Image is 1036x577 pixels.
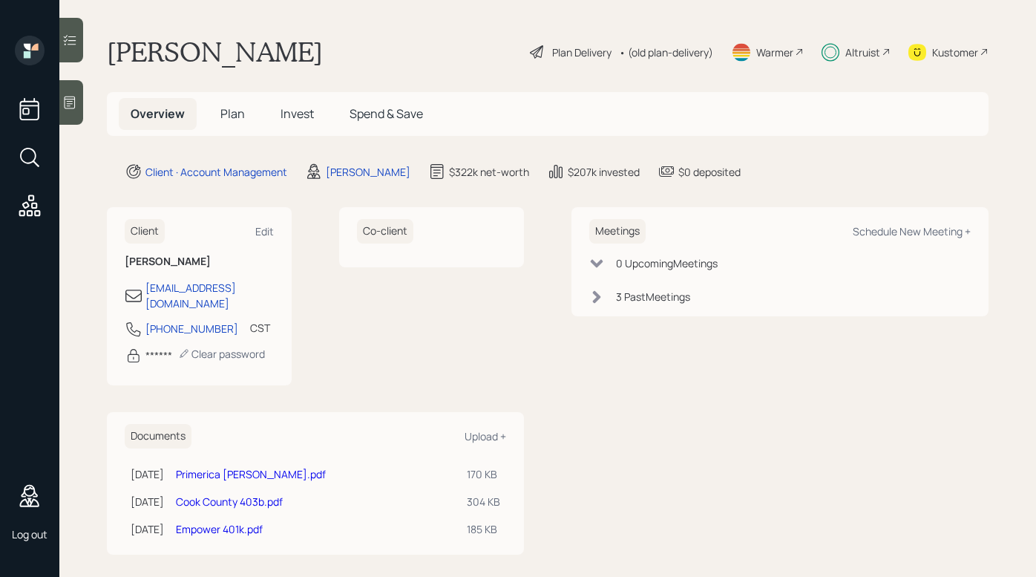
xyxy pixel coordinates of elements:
div: Schedule New Meeting + [853,224,971,238]
div: 304 KB [467,494,500,509]
h6: Client [125,219,165,244]
div: Warmer [756,45,793,60]
span: Invest [281,105,314,122]
div: [EMAIL_ADDRESS][DOMAIN_NAME] [145,280,274,311]
h6: Meetings [589,219,646,244]
h6: Co-client [357,219,413,244]
div: Log out [12,527,47,541]
span: Plan [220,105,245,122]
a: Empower 401k.pdf [176,522,263,536]
span: Overview [131,105,185,122]
div: Kustomer [932,45,978,60]
div: • (old plan-delivery) [619,45,713,60]
div: Edit [255,224,274,238]
div: Client · Account Management [145,164,287,180]
div: 170 KB [467,466,500,482]
h6: [PERSON_NAME] [125,255,274,268]
div: 3 Past Meeting s [616,289,690,304]
div: $207k invested [568,164,640,180]
div: [DATE] [131,521,164,537]
div: 0 Upcoming Meeting s [616,255,718,271]
span: Spend & Save [350,105,423,122]
div: [PERSON_NAME] [326,164,410,180]
div: Plan Delivery [552,45,612,60]
div: [DATE] [131,466,164,482]
div: $322k net-worth [449,164,529,180]
div: Clear password [178,347,265,361]
a: Cook County 403b.pdf [176,495,283,509]
div: [DATE] [131,494,164,509]
h6: Documents [125,424,191,449]
div: [PHONE_NUMBER] [145,321,238,336]
div: CST [250,320,270,336]
h1: [PERSON_NAME] [107,36,323,68]
div: Altruist [845,45,880,60]
div: 185 KB [467,521,500,537]
div: Upload + [465,429,506,443]
div: $0 deposited [678,164,741,180]
a: Primerica [PERSON_NAME].pdf [176,467,326,481]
